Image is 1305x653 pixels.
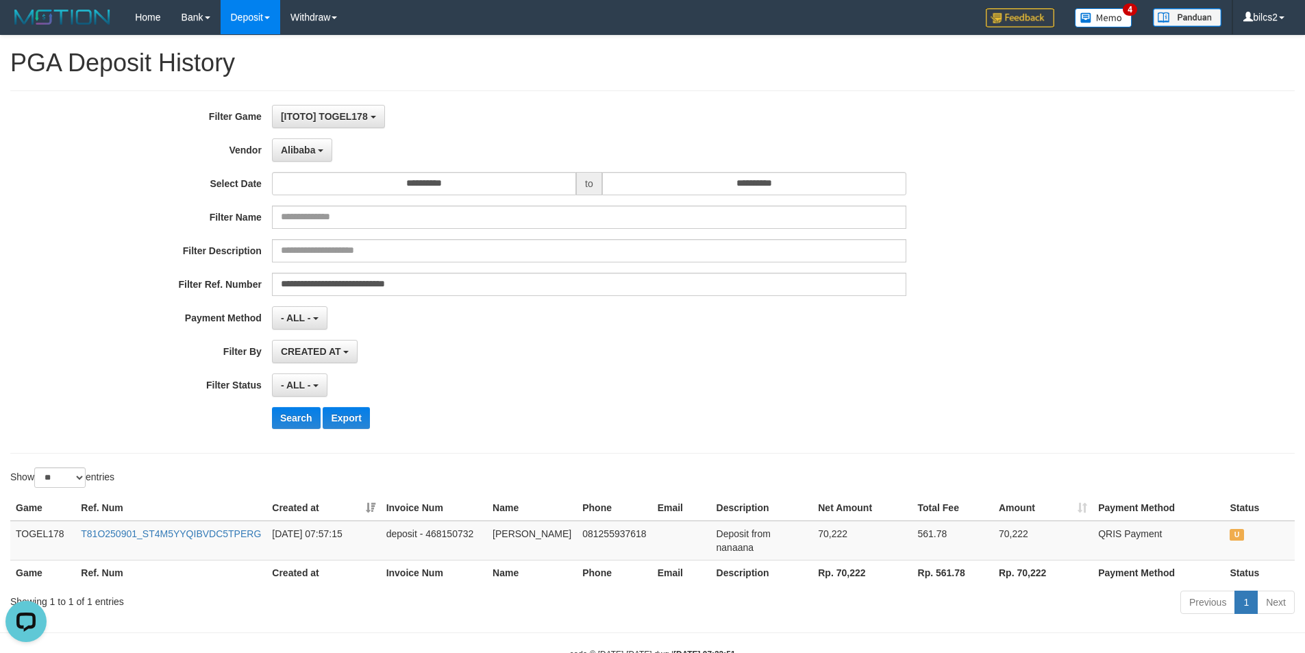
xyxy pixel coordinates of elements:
[1093,521,1224,560] td: QRIS Payment
[75,495,266,521] th: Ref. Num
[711,521,813,560] td: Deposit from nanaana
[986,8,1054,27] img: Feedback.jpg
[1257,591,1295,614] a: Next
[281,111,368,122] span: [ITOTO] TOGEL178
[272,306,327,330] button: - ALL -
[993,521,1093,560] td: 70,222
[10,467,114,488] label: Show entries
[5,5,47,47] button: Open LiveChat chat widget
[1093,560,1224,585] th: Payment Method
[10,521,75,560] td: TOGEL178
[1224,560,1295,585] th: Status
[1230,529,1243,541] span: UNPAID
[381,521,487,560] td: deposit - 468150732
[281,346,341,357] span: CREATED AT
[75,560,266,585] th: Ref. Num
[1075,8,1132,27] img: Button%20Memo.svg
[10,495,75,521] th: Game
[272,373,327,397] button: - ALL -
[812,521,912,560] td: 70,222
[281,312,311,323] span: - ALL -
[381,495,487,521] th: Invoice Num
[1224,495,1295,521] th: Status
[1093,495,1224,521] th: Payment Method
[381,560,487,585] th: Invoice Num
[652,560,711,585] th: Email
[10,7,114,27] img: MOTION_logo.png
[812,495,912,521] th: Net Amount
[266,560,380,585] th: Created at
[81,528,261,539] a: T81O250901_ST4M5YYQIBVDC5TPERG
[10,589,534,608] div: Showing 1 to 1 of 1 entries
[281,145,316,156] span: Alibaba
[266,495,380,521] th: Created at: activate to sort column ascending
[711,495,813,521] th: Description
[10,49,1295,77] h1: PGA Deposit History
[812,560,912,585] th: Rp. 70,222
[912,560,993,585] th: Rp. 561.78
[711,560,813,585] th: Description
[272,138,332,162] button: Alibaba
[323,407,369,429] button: Export
[993,560,1093,585] th: Rp. 70,222
[272,340,358,363] button: CREATED AT
[272,407,321,429] button: Search
[577,521,651,560] td: 081255937618
[577,495,651,521] th: Phone
[1234,591,1258,614] a: 1
[272,105,385,128] button: [ITOTO] TOGEL178
[912,495,993,521] th: Total Fee
[1153,8,1221,27] img: panduan.png
[487,521,577,560] td: [PERSON_NAME]
[576,172,602,195] span: to
[266,521,380,560] td: [DATE] 07:57:15
[577,560,651,585] th: Phone
[652,495,711,521] th: Email
[281,380,311,391] span: - ALL -
[10,560,75,585] th: Game
[1180,591,1235,614] a: Previous
[993,495,1093,521] th: Amount: activate to sort column ascending
[912,521,993,560] td: 561.78
[1123,3,1137,16] span: 4
[34,467,86,488] select: Showentries
[487,560,577,585] th: Name
[487,495,577,521] th: Name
